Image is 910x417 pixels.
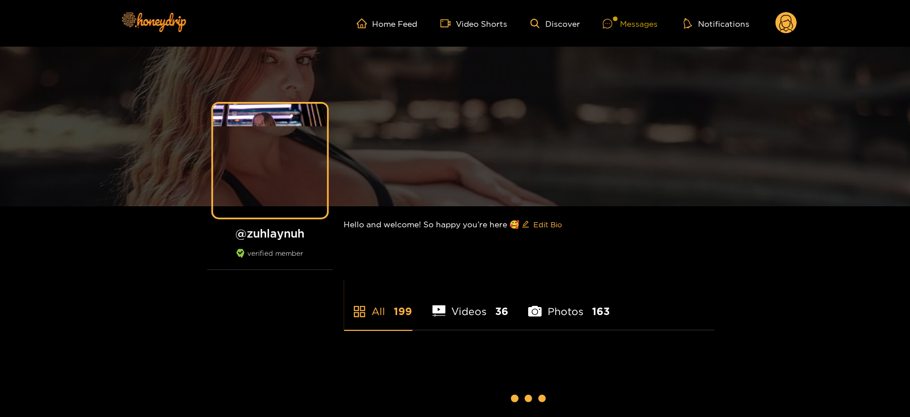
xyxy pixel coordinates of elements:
[522,220,529,229] span: edit
[592,304,610,318] span: 163
[394,304,413,318] span: 199
[440,18,508,28] a: Video Shorts
[357,18,373,28] span: home
[520,215,565,234] button: editEdit Bio
[440,18,456,28] span: video-camera
[528,279,610,330] li: Photos
[357,18,418,28] a: Home Feed
[534,219,562,230] span: Edit Bio
[353,305,366,318] span: appstore
[603,17,658,30] div: Messages
[432,279,509,330] li: Videos
[207,226,333,240] h1: @ zuhlaynuh
[344,279,413,330] li: All
[495,304,508,318] span: 36
[344,206,715,243] div: Hello and welcome! So happy you’re here 🥰
[531,19,580,28] a: Discover
[680,18,753,29] button: Notifications
[207,249,333,270] div: verified member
